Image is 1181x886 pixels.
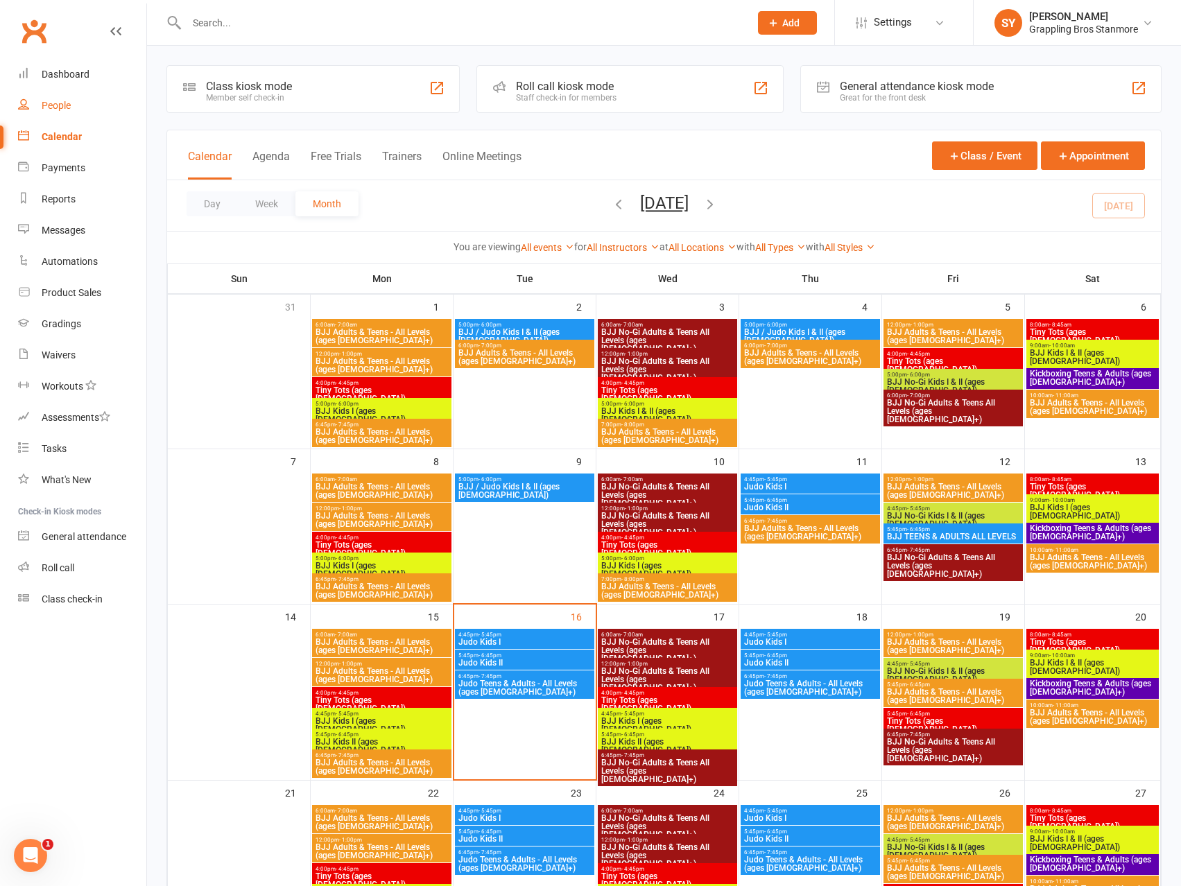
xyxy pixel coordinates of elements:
button: Online Meetings [442,150,521,180]
span: - 6:00pm [479,322,501,328]
span: - 1:00pm [911,632,933,638]
span: BJJ Adults & Teens - All Levels (ages [DEMOGRAPHIC_DATA]+) [743,349,877,365]
span: - 5:45pm [907,505,930,512]
a: Reports [18,184,146,215]
span: BJJ Adults & Teens - All Levels (ages [DEMOGRAPHIC_DATA]+) [315,483,449,499]
span: BJJ Kids I & II (ages [DEMOGRAPHIC_DATA]) [1029,659,1156,675]
span: 9:00am [1029,652,1156,659]
span: 12:00pm [315,505,449,512]
span: Tiny Tots (ages [DEMOGRAPHIC_DATA]) [315,696,449,713]
a: Gradings [18,309,146,340]
span: - 6:00pm [621,401,644,407]
span: - 7:00pm [764,342,787,349]
span: 5:45pm [743,497,877,503]
span: 6:45pm [886,547,1020,553]
span: 12:00pm [886,632,1020,638]
span: - 6:00pm [336,555,359,562]
div: 11 [856,449,881,472]
span: 4:45pm [601,711,734,717]
span: 4:45pm [315,711,449,717]
span: 10:00am [1029,702,1156,709]
span: 4:45pm [886,661,1020,667]
span: - 4:45pm [907,351,930,357]
span: - 5:45pm [336,711,359,717]
span: BJJ No-Gi Adults & Teens All Levels (ages [DEMOGRAPHIC_DATA]+) [886,738,1020,763]
div: 6 [1141,295,1160,318]
span: 5:45pm [315,731,449,738]
div: 5 [1005,295,1024,318]
div: 8 [433,449,453,472]
span: - 6:45pm [336,731,359,738]
button: Calendar [188,150,232,180]
div: Workouts [42,381,83,392]
div: 15 [428,605,453,627]
strong: for [574,241,587,252]
span: 6:00am [601,632,734,638]
span: Judo Kids II [743,659,877,667]
span: - 1:00pm [339,505,362,512]
th: Fri [882,264,1025,293]
a: Tasks [18,433,146,464]
span: - 7:00pm [479,342,501,349]
span: 6:00am [315,476,449,483]
span: BJJ Kids I (ages [DEMOGRAPHIC_DATA]) [315,717,449,733]
span: 10:00am [1029,392,1156,399]
span: 4:45pm [743,476,877,483]
button: Class / Event [932,141,1037,170]
span: BJJ No-Gi Kids I & II (ages [DEMOGRAPHIC_DATA]) [886,378,1020,394]
span: Add [782,17,800,28]
span: - 6:45pm [764,497,787,503]
span: BJJ Adults & Teens - All Levels (ages [DEMOGRAPHIC_DATA]+) [315,512,449,528]
input: Search... [182,13,740,33]
div: Grappling Bros Stanmore [1029,23,1138,35]
span: - 11:00am [1053,547,1078,553]
span: BJJ Kids I (ages [DEMOGRAPHIC_DATA]) [601,562,734,578]
span: - 8:45am [1049,632,1071,638]
span: 12:00pm [601,351,734,357]
span: 4:00pm [315,690,449,696]
span: Kickboxing Teens & Adults (ages [DEMOGRAPHIC_DATA]+) [1029,524,1156,541]
div: Gradings [42,318,81,329]
div: Reports [42,193,76,205]
span: - 4:45pm [336,535,359,541]
span: Judo Kids I [458,638,592,646]
span: 7:00pm [601,422,734,428]
span: - 5:45pm [479,632,501,638]
span: Kickboxing Teens & Adults (ages [DEMOGRAPHIC_DATA]+) [1029,679,1156,696]
span: Tiny Tots (ages [DEMOGRAPHIC_DATA]) [1029,483,1156,499]
span: - 6:00pm [479,476,501,483]
span: Judo Kids II [743,503,877,512]
span: BJJ Adults & Teens - All Levels (ages [DEMOGRAPHIC_DATA]+) [458,349,592,365]
span: 4:45pm [743,632,877,638]
span: - 7:45pm [479,673,501,679]
span: BJJ / Judo Kids I & II (ages [DEMOGRAPHIC_DATA]) [458,328,592,345]
span: 6:45pm [315,576,449,582]
div: 20 [1135,605,1160,627]
strong: with [736,241,755,252]
span: - 11:00am [1053,702,1078,709]
span: - 1:00pm [339,351,362,357]
span: 4:45pm [458,632,592,638]
iframe: Intercom live chat [14,839,47,872]
span: Judo Kids I [743,638,877,646]
button: Month [295,191,359,216]
span: 5:00pm [601,555,734,562]
a: Calendar [18,121,146,153]
span: 5:00pm [601,401,734,407]
span: Judo Teens & Adults - All Levels (ages [DEMOGRAPHIC_DATA]+) [743,679,877,696]
span: BJJ Adults & Teens - All Levels (ages [DEMOGRAPHIC_DATA]+) [315,428,449,444]
span: 6:00pm [886,392,1020,399]
div: 9 [576,449,596,472]
div: Roll call kiosk mode [516,80,617,93]
th: Wed [596,264,739,293]
span: 10:00am [1029,547,1156,553]
span: 5:00pm [886,372,1020,378]
span: - 1:00pm [625,661,648,667]
span: - 7:00am [335,476,357,483]
span: BJJ Adults & Teens - All Levels (ages [DEMOGRAPHIC_DATA]+) [315,638,449,654]
span: 4:00pm [315,535,449,541]
span: BJJ TEENS & ADULTS ALL LEVELS [886,532,1020,541]
button: Week [238,191,295,216]
div: Great for the front desk [840,93,994,103]
span: - 7:00am [335,322,357,328]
